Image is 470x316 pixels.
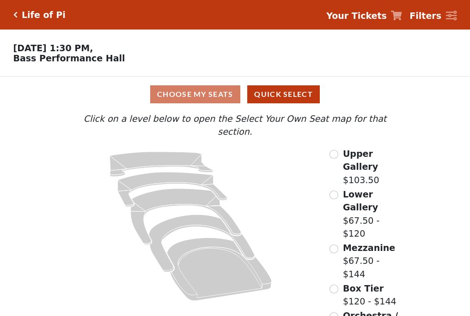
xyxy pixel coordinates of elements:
span: Mezzanine [343,243,395,253]
path: Lower Gallery - Seats Available: 64 [118,172,227,207]
a: Filters [409,9,457,23]
label: $67.50 - $120 [343,188,405,240]
span: Lower Gallery [343,189,378,213]
span: Upper Gallery [343,149,378,172]
strong: Filters [409,11,441,21]
strong: Your Tickets [326,11,387,21]
a: Click here to go back to filters [13,12,18,18]
p: Click on a level below to open the Select Your Own Seat map for that section. [65,112,404,138]
label: $67.50 - $144 [343,241,405,281]
a: Your Tickets [326,9,402,23]
label: $120 - $144 [343,282,397,308]
label: $103.50 [343,147,405,187]
path: Upper Gallery - Seats Available: 163 [110,152,214,177]
button: Quick Select [247,85,320,103]
span: Box Tier [343,283,384,293]
h5: Life of Pi [22,10,66,20]
path: Orchestra / Parterre Circle - Seats Available: 30 [167,238,272,301]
